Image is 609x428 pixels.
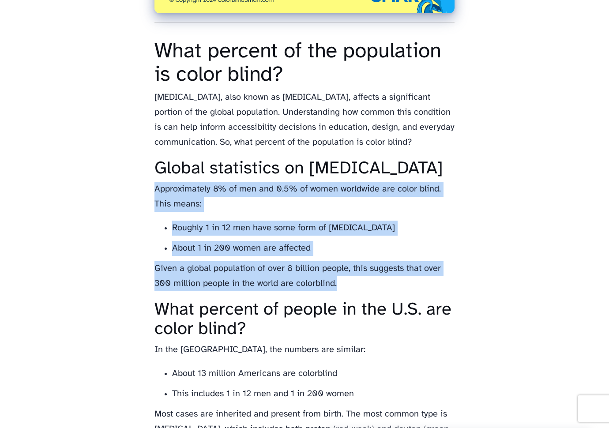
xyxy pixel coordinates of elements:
[154,261,455,291] p: Given a global population of over 8 billion people, this suggests that over 300 million people in...
[172,241,455,256] li: About 1 in 200 women are affected
[172,221,455,236] li: Roughly 1 in 12 men have some form of [MEDICAL_DATA]
[154,182,455,212] p: Approximately 8% of men and 0.5% of women worldwide are color blind. This means:
[172,366,455,381] li: About 13 million Americans are colorblind
[154,40,455,87] h1: What percent of the population is color blind?
[154,342,455,357] p: In the [GEOGRAPHIC_DATA], the numbers are similar:
[154,159,455,178] h2: Global statistics on [MEDICAL_DATA]
[154,300,455,339] h2: What percent of people in the U.S. are color blind?
[154,90,455,150] p: [MEDICAL_DATA], also known as [MEDICAL_DATA], affects a significant portion of the global populat...
[172,387,455,402] li: This includes 1 in 12 men and 1 in 200 women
